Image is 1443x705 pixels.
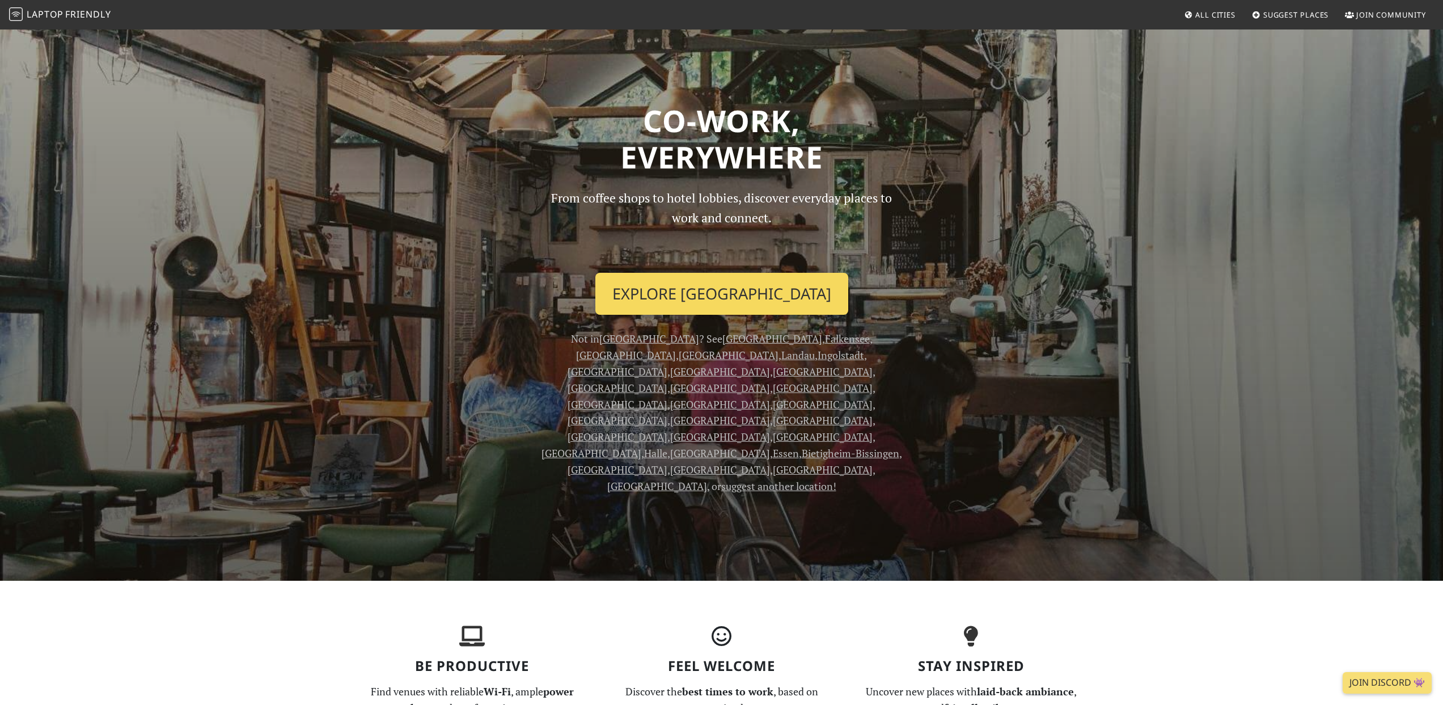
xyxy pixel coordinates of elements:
a: [GEOGRAPHIC_DATA] [773,365,873,378]
a: [GEOGRAPHIC_DATA] [670,430,770,444]
a: Falkensee [825,332,870,345]
a: [GEOGRAPHIC_DATA] [773,463,873,476]
a: Join Community [1340,5,1431,25]
a: [GEOGRAPHIC_DATA] [568,381,667,395]
a: [GEOGRAPHIC_DATA] [568,463,667,476]
a: [GEOGRAPHIC_DATA] [722,332,822,345]
a: Landau [781,348,815,362]
a: Essen [773,446,799,460]
a: [GEOGRAPHIC_DATA] [773,381,873,395]
a: Bietigheim-Bissingen [802,446,899,460]
strong: best times to work [682,685,773,698]
a: [GEOGRAPHIC_DATA] [670,463,770,476]
h3: Stay Inspired [853,658,1089,674]
span: Join Community [1356,10,1426,20]
strong: Wi-Fi [484,685,511,698]
a: Suggest Places [1247,5,1334,25]
a: [GEOGRAPHIC_DATA] [607,479,707,493]
a: [GEOGRAPHIC_DATA] [679,348,778,362]
a: [GEOGRAPHIC_DATA] [568,430,667,444]
h3: Feel Welcome [604,658,840,674]
a: suggest another location! [721,479,836,493]
a: All Cities [1179,5,1240,25]
span: All Cities [1195,10,1235,20]
a: [GEOGRAPHIC_DATA] [568,398,667,411]
a: [GEOGRAPHIC_DATA] [576,348,676,362]
a: [GEOGRAPHIC_DATA] [670,381,770,395]
a: [GEOGRAPHIC_DATA] [568,413,667,427]
a: LaptopFriendly LaptopFriendly [9,5,111,25]
a: [GEOGRAPHIC_DATA] [773,413,873,427]
h1: Co-work, Everywhere [354,103,1089,175]
a: [GEOGRAPHIC_DATA] [773,398,873,411]
a: [GEOGRAPHIC_DATA] [670,398,770,411]
a: [GEOGRAPHIC_DATA] [568,365,667,378]
strong: laid-back ambiance [977,685,1074,698]
a: Explore [GEOGRAPHIC_DATA] [595,273,848,315]
a: Halle [644,446,667,460]
span: Not in ? See , , , , , , , , , , , , , , , , , , , , , , , , , , , , , , or [541,332,902,492]
a: [GEOGRAPHIC_DATA] [773,430,873,444]
a: [GEOGRAPHIC_DATA] [599,332,699,345]
a: [GEOGRAPHIC_DATA] [670,446,770,460]
a: Ingolstadt [818,348,864,362]
span: Suggest Places [1263,10,1329,20]
span: Friendly [65,8,111,20]
a: [GEOGRAPHIC_DATA] [670,413,770,427]
a: [GEOGRAPHIC_DATA] [670,365,770,378]
p: From coffee shops to hotel lobbies, discover everyday places to work and connect. [541,188,902,264]
span: Laptop [27,8,64,20]
a: [GEOGRAPHIC_DATA] [541,446,641,460]
img: LaptopFriendly [9,7,23,21]
h3: Be Productive [354,658,590,674]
